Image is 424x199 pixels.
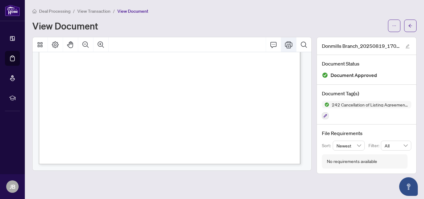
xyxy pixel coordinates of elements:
[368,142,381,149] p: Filter:
[322,142,333,149] p: Sort:
[408,24,413,28] span: arrow-left
[322,42,399,50] span: Donmills Branch_20250819_170050.pdf
[73,7,75,15] li: /
[336,141,361,150] span: Newest
[39,8,70,14] span: Deal Processing
[405,44,410,48] span: edit
[32,9,37,13] span: home
[113,7,115,15] li: /
[327,158,377,165] div: No requirements available
[331,71,377,79] span: Document Approved
[77,8,111,14] span: View Transaction
[32,21,98,31] h1: View Document
[322,60,411,67] h4: Document Status
[10,182,16,191] span: JB
[385,141,408,150] span: All
[322,101,329,108] img: Status Icon
[329,102,411,107] span: 242 Cancellation of Listing Agreement - Authority to Offer for Sale
[399,177,418,196] button: Open asap
[117,8,148,14] span: View Document
[322,129,411,137] h4: File Requirements
[5,5,20,16] img: logo
[322,90,411,97] h4: Document Tag(s)
[392,24,396,28] span: ellipsis
[322,72,328,78] img: Document Status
